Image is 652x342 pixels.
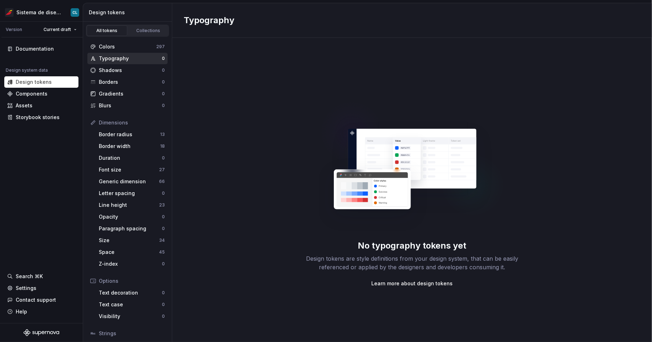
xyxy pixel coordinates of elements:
div: Line height [99,201,159,209]
div: Documentation [16,45,54,52]
div: 0 [162,226,165,231]
a: Text case0 [96,299,168,310]
a: Visibility0 [96,311,168,322]
a: Design tokens [4,76,78,88]
div: 0 [162,79,165,85]
div: Collections [131,28,166,34]
div: Assets [16,102,32,109]
a: Blurs0 [87,100,168,111]
a: Storybook stories [4,112,78,123]
img: 55604660-494d-44a9-beb2-692398e9940a.png [5,8,14,17]
a: Font size27 [96,164,168,175]
div: Borders [99,78,162,86]
div: 27 [159,167,165,173]
div: Border width [99,143,160,150]
div: 0 [162,302,165,307]
a: Documentation [4,43,78,55]
div: Gradients [99,90,162,97]
div: Version [6,27,22,32]
div: Paragraph spacing [99,225,162,232]
div: 0 [162,155,165,161]
div: Design system data [6,67,48,73]
div: 0 [162,313,165,319]
button: Help [4,306,78,317]
div: Design tokens [16,78,52,86]
a: Border radius13 [96,129,168,140]
div: 18 [160,143,165,149]
div: Duration [99,154,162,162]
a: Typography0 [87,53,168,64]
div: Colors [99,43,156,50]
div: Help [16,308,27,315]
button: Search ⌘K [4,271,78,282]
a: Opacity0 [96,211,168,223]
div: 297 [156,44,165,50]
div: 0 [162,91,165,97]
div: Design tokens are style definitions from your design system, that can be easily referenced or app... [298,254,526,271]
div: Contact support [16,296,56,303]
div: Size [99,237,159,244]
a: Borders0 [87,76,168,88]
div: 45 [159,249,165,255]
div: Visibility [99,313,162,320]
div: Blurs [99,102,162,109]
a: Space45 [96,246,168,258]
div: Space [99,249,159,256]
a: Paragraph spacing0 [96,223,168,234]
div: 0 [162,214,165,220]
a: Size34 [96,235,168,246]
a: Generic dimension66 [96,176,168,187]
div: 0 [162,290,165,296]
button: Sistema de diseño IberiaCL [1,5,81,20]
div: Shadows [99,67,162,74]
a: Letter spacing0 [96,188,168,199]
div: 23 [159,202,165,208]
div: 0 [162,190,165,196]
div: Letter spacing [99,190,162,197]
div: 0 [162,103,165,108]
span: Current draft [44,27,71,32]
a: Settings [4,282,78,294]
div: Generic dimension [99,178,159,185]
div: 0 [162,67,165,73]
a: Colors297 [87,41,168,52]
a: Gradients0 [87,88,168,99]
div: Text decoration [99,289,162,296]
div: Typography [99,55,162,62]
a: Components [4,88,78,99]
div: Z-index [99,260,162,267]
div: All tokens [89,28,125,34]
svg: Supernova Logo [24,329,59,336]
h2: Typography [184,15,234,26]
div: No typography tokens yet [358,240,467,251]
div: Dimensions [99,119,165,126]
div: Components [16,90,47,97]
button: Current draft [40,25,80,35]
a: Shadows0 [87,65,168,76]
div: Sistema de diseño Iberia [16,9,62,16]
div: 66 [159,179,165,184]
div: Opacity [99,213,162,220]
div: Search ⌘K [16,273,43,280]
a: Assets [4,100,78,111]
a: Line height23 [96,199,168,211]
div: 0 [162,56,165,61]
a: Border width18 [96,141,168,152]
div: Design tokens [89,9,169,16]
div: Storybook stories [16,114,60,121]
div: CL [72,10,77,15]
div: Strings [99,330,165,337]
a: Duration0 [96,152,168,164]
button: Contact support [4,294,78,306]
a: Z-index0 [96,258,168,270]
a: Learn more about design tokens [372,280,453,287]
div: 0 [162,261,165,267]
div: 13 [160,132,165,137]
div: Text case [99,301,162,308]
a: Text decoration0 [96,287,168,298]
div: Font size [99,166,159,173]
div: Settings [16,285,36,292]
div: Options [99,277,165,285]
div: 34 [159,238,165,243]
